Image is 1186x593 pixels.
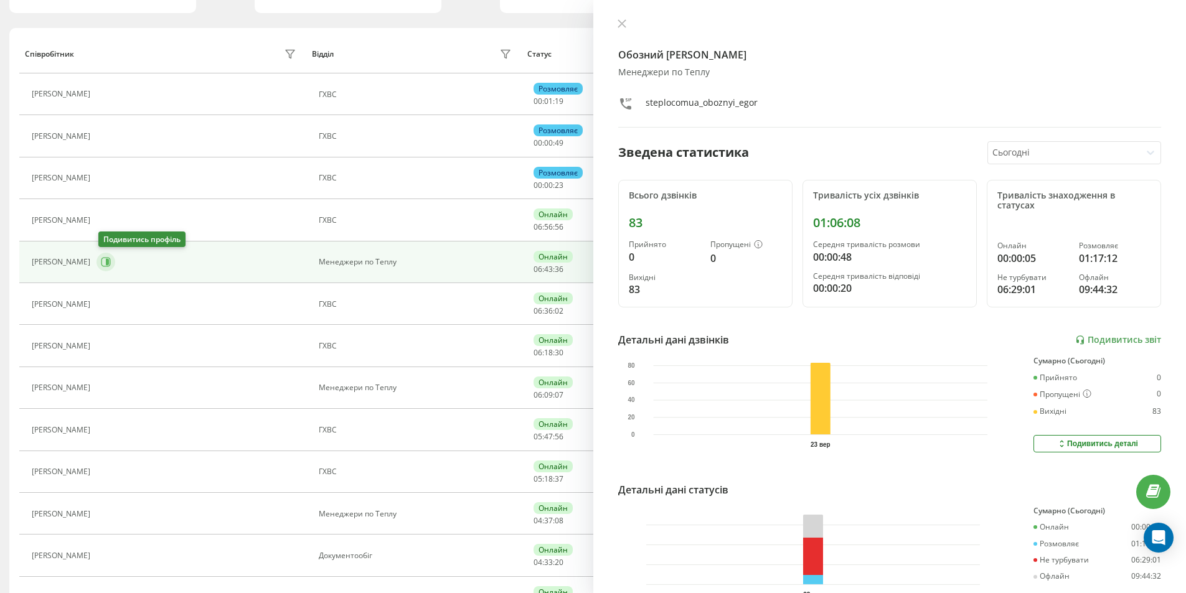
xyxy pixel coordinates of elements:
[544,222,553,232] span: 56
[25,50,74,58] div: Співробітник
[534,222,542,232] span: 06
[618,67,1162,78] div: Менеджери по Теплу
[32,551,93,560] div: [PERSON_NAME]
[98,231,186,247] div: Подивитись профіль
[1131,556,1161,564] div: 06:29:01
[555,557,563,567] span: 20
[534,418,573,430] div: Онлайн
[534,138,542,148] span: 00
[629,250,700,264] div: 0
[32,426,93,434] div: [PERSON_NAME]
[534,83,583,95] div: Розмовляє
[1079,241,1151,250] div: Розмовляє
[629,282,700,297] div: 83
[319,174,515,182] div: ГХВС
[319,216,515,225] div: ГХВС
[813,250,966,264] div: 00:00:48
[534,251,573,263] div: Онлайн
[555,431,563,442] span: 56
[534,431,542,442] span: 05
[1079,273,1151,282] div: Офлайн
[813,240,966,249] div: Середня тривалість розмови
[534,475,563,483] div: : :
[534,391,563,399] div: : :
[618,482,728,497] div: Детальні дані статусів
[534,376,573,388] div: Онлайн
[555,306,563,316] span: 02
[534,306,542,316] span: 06
[1079,251,1151,266] div: 01:17:12
[534,502,573,514] div: Онлайн
[1033,407,1066,416] div: Вихідні
[544,306,553,316] span: 36
[534,347,542,358] span: 06
[813,190,966,201] div: Тривалість усіх дзвінків
[319,300,515,309] div: ГХВС
[534,292,573,304] div: Онлайн
[555,180,563,190] span: 23
[618,47,1162,62] h4: Обозний [PERSON_NAME]
[544,474,553,484] span: 18
[32,174,93,182] div: [PERSON_NAME]
[32,216,93,225] div: [PERSON_NAME]
[32,300,93,309] div: [PERSON_NAME]
[1144,523,1174,553] div: Open Intercom Messenger
[534,167,583,179] div: Розмовляє
[534,265,563,274] div: : :
[319,90,515,99] div: ГХВС
[534,124,583,136] div: Розмовляє
[618,143,749,162] div: Зведена статистика
[1079,282,1151,297] div: 09:44:32
[1033,373,1077,382] div: Прийнято
[1033,507,1161,515] div: Сумарно (Сьогодні)
[555,515,563,526] span: 08
[813,281,966,296] div: 00:00:20
[631,431,634,438] text: 0
[32,383,93,392] div: [PERSON_NAME]
[32,510,93,518] div: [PERSON_NAME]
[319,426,515,434] div: ГХВС
[32,90,93,98] div: [PERSON_NAME]
[534,180,542,190] span: 00
[710,251,782,266] div: 0
[813,272,966,281] div: Середня тривалість відповіді
[1057,439,1138,449] div: Подивитись деталі
[1131,523,1161,531] div: 00:00:05
[1157,390,1161,399] div: 0
[32,467,93,476] div: [PERSON_NAME]
[1033,357,1161,365] div: Сумарно (Сьогодні)
[555,474,563,484] span: 37
[811,441,831,448] text: 23 вер
[1131,572,1161,581] div: 09:44:32
[1033,390,1091,399] div: Пропущені
[319,383,515,392] div: Менеджери по Теплу
[1033,523,1069,531] div: Онлайн
[534,515,542,526] span: 04
[527,50,552,58] div: Статус
[534,307,563,315] div: : :
[534,390,542,400] span: 06
[646,96,758,114] div: steplocomua_oboznyi_egor
[1157,373,1161,382] div: 0
[534,516,563,525] div: : :
[618,332,729,347] div: Детальні дані дзвінків
[544,180,553,190] span: 00
[534,557,542,567] span: 04
[319,132,515,141] div: ГХВС
[629,273,700,282] div: Вихідні
[813,215,966,230] div: 01:06:08
[319,510,515,518] div: Менеджери по Теплу
[555,347,563,358] span: 30
[534,208,573,220] div: Онлайн
[534,334,573,346] div: Онлайн
[534,558,563,567] div: : :
[997,282,1069,297] div: 06:29:01
[544,390,553,400] span: 09
[534,264,542,274] span: 06
[534,139,563,147] div: : :
[534,223,563,231] div: : :
[997,190,1151,212] div: Тривалість знаходження в статусах
[544,96,553,106] span: 01
[534,97,563,106] div: : :
[534,474,542,484] span: 05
